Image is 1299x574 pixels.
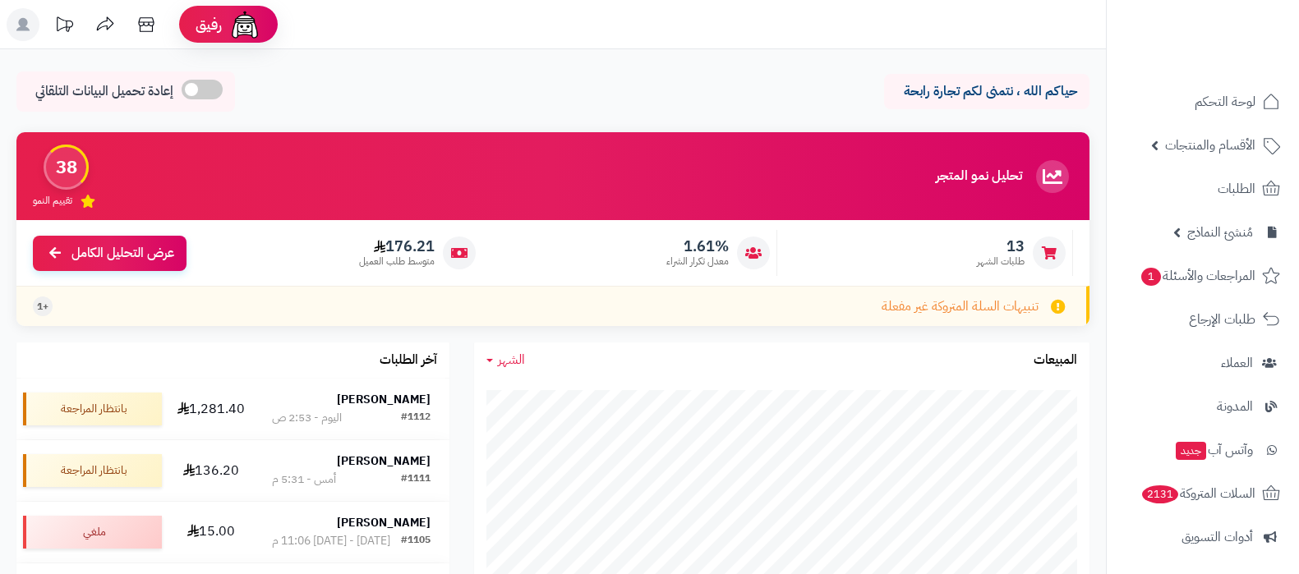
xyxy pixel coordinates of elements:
[35,82,173,101] span: إعادة تحميل البيانات التلقائي
[1117,300,1289,339] a: طلبات الإرجاع
[882,297,1039,316] span: تنبيهات السلة المتروكة غير مفعلة
[1141,268,1161,286] span: 1
[666,255,729,269] span: معدل تكرار الشراء
[168,502,253,563] td: 15.00
[1182,526,1253,549] span: أدوات التسويق
[1117,387,1289,426] a: المدونة
[23,516,162,549] div: ملغي
[196,15,222,34] span: رفيق
[1218,177,1255,200] span: الطلبات
[896,82,1077,101] p: حياكم الله ، نتمنى لكم تجارة رابحة
[1165,134,1255,157] span: الأقسام والمنتجات
[1221,351,1253,374] span: العملاء
[37,300,48,314] span: +1
[401,533,431,549] div: #1105
[486,351,525,370] a: الشهر
[666,237,729,255] span: 1.61%
[1140,264,1255,287] span: المراجعات والأسئلة
[1117,474,1289,513] a: السلات المتروكة2131
[977,255,1025,269] span: طلبات الشهر
[272,410,342,426] div: اليوم - 2:53 ص
[1187,221,1253,244] span: مُنشئ النماذج
[272,533,390,549] div: [DATE] - [DATE] 11:06 م
[1142,485,1178,503] span: 2131
[44,8,85,45] a: تحديثات المنصة
[1189,308,1255,331] span: طلبات الإرجاع
[359,237,435,255] span: 176.21
[1140,482,1255,505] span: السلات المتروكة
[337,514,431,531] strong: [PERSON_NAME]
[1117,430,1289,470] a: وآتس آبجديد
[1217,395,1253,418] span: المدونة
[1117,169,1289,209] a: الطلبات
[337,452,431,470] strong: [PERSON_NAME]
[23,393,162,425] div: بانتظار المراجعة
[1117,82,1289,122] a: لوحة التحكم
[168,379,253,439] td: 1,281.40
[401,471,431,488] div: #1111
[498,350,525,370] span: الشهر
[380,353,437,368] h3: آخر الطلبات
[1117,256,1289,296] a: المراجعات والأسئلة1
[168,440,253,501] td: 136.20
[272,471,336,488] div: أمس - 5:31 م
[359,255,435,269] span: متوسط طلب العميل
[1174,439,1253,461] span: وآتس آب
[33,194,72,208] span: تقييم النمو
[228,8,261,41] img: ai-face.png
[33,236,187,271] a: عرض التحليل الكامل
[71,244,174,263] span: عرض التحليل الكامل
[1117,343,1289,383] a: العملاء
[23,454,162,487] div: بانتظار المراجعة
[337,391,431,408] strong: [PERSON_NAME]
[1176,442,1206,460] span: جديد
[936,169,1022,184] h3: تحليل نمو المتجر
[401,410,431,426] div: #1112
[1117,517,1289,557] a: أدوات التسويق
[977,237,1025,255] span: 13
[1034,353,1077,368] h3: المبيعات
[1195,90,1255,113] span: لوحة التحكم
